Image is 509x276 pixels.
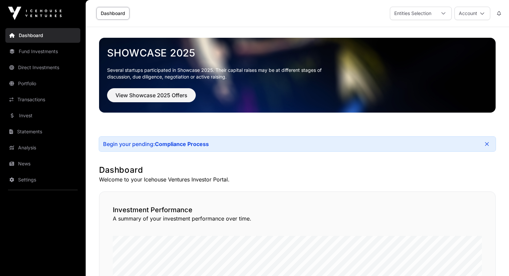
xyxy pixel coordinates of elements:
a: Settings [5,172,80,187]
a: Showcase 2025 [107,47,488,59]
a: Dashboard [96,7,130,20]
a: Compliance Process [155,141,209,147]
a: News [5,156,80,171]
img: Showcase 2025 [99,38,496,113]
a: Statements [5,124,80,139]
a: Direct Investments [5,60,80,75]
a: View Showcase 2025 Offers [107,95,196,102]
a: Invest [5,108,80,123]
button: View Showcase 2025 Offers [107,88,196,102]
a: Dashboard [5,28,80,43]
img: Icehouse Ventures Logo [8,7,62,20]
a: Analysis [5,140,80,155]
iframe: Chat Widget [476,244,509,276]
div: Begin your pending: [103,141,209,147]
a: Fund Investments [5,44,80,59]
a: Transactions [5,92,80,107]
div: Entities Selection [390,7,435,20]
p: Several startups participated in Showcase 2025. Their capital raises may be at different stages o... [107,67,332,80]
a: Portfolio [5,76,80,91]
p: Welcome to your Icehouse Ventures Investor Portal. [99,175,496,183]
h2: Investment Performance [113,205,482,215]
button: Account [454,7,490,20]
span: View Showcase 2025 Offers [115,91,187,99]
button: Close [482,139,492,149]
h1: Dashboard [99,165,496,175]
p: A summary of your investment performance over time. [113,215,482,223]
